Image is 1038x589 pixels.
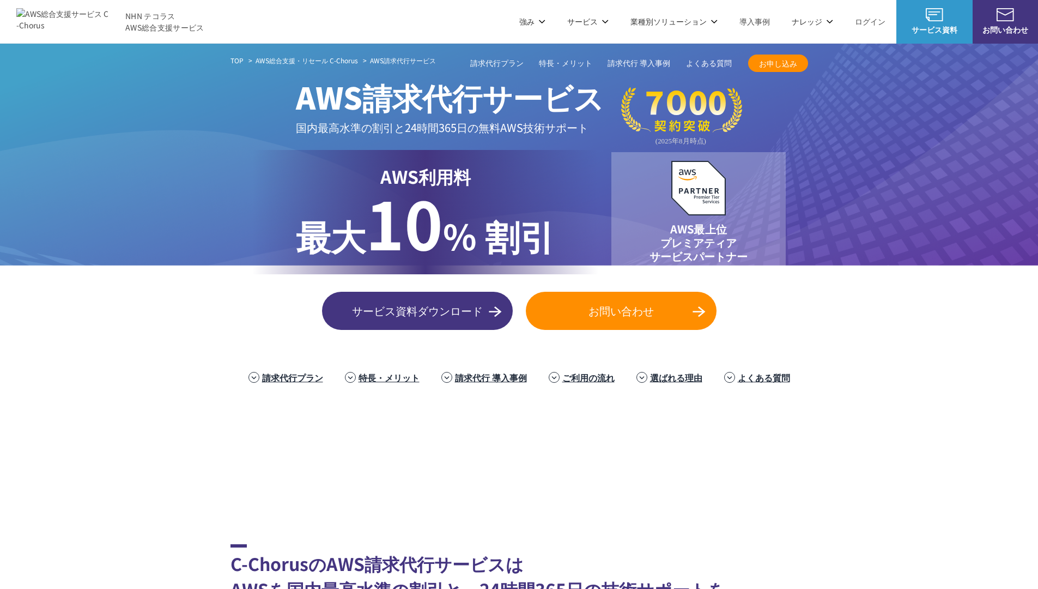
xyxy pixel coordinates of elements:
img: 住友生命保険相互 [149,413,236,457]
img: クリーク・アンド・リバー [203,468,290,512]
img: 慶應義塾 [497,468,585,512]
img: エイチーム [105,468,192,512]
p: 業種別ソリューション [630,16,718,27]
p: サービス [567,16,609,27]
span: 最大 [296,210,366,260]
img: 共同通信デジタル [737,413,824,457]
img: AWSプレミアティアサービスパートナー [671,161,726,215]
img: 香川大学 [890,468,977,512]
a: 請求代行プラン [470,58,524,69]
a: 選ばれる理由 [650,371,702,384]
a: お申し込み [748,55,808,72]
a: よくある質問 [738,371,790,384]
a: ご利用の流れ [562,371,615,384]
img: 契約件数 [621,87,742,146]
img: 東京書籍 [541,413,628,457]
img: ラクサス・テクノロジーズ [933,413,1021,457]
a: 特長・メリット [539,58,592,69]
a: お問い合わせ [526,292,717,330]
a: 請求代行プラン [262,371,323,384]
p: ナレッジ [792,16,833,27]
p: 国内最高水準の割引と 24時間365日の無料AWS技術サポート [296,118,604,136]
img: ミズノ [51,413,138,457]
a: AWS総合支援サービス C-Chorus NHN テコラスAWS総合支援サービス [16,8,204,34]
p: 強み [519,16,545,27]
a: 特長・メリット [359,371,420,384]
span: お問い合わせ [526,303,717,319]
a: よくある質問 [686,58,732,69]
span: 10 [366,175,443,269]
span: NHN テコラス AWS総合支援サービス [125,10,204,33]
img: フジモトHD [247,413,334,457]
img: 日本財団 [399,468,487,512]
img: 早稲田大学 [596,468,683,512]
img: ヤマサ醤油 [443,413,530,457]
a: ログイン [855,16,885,27]
p: AWS利用料 [296,163,555,189]
a: サービス資料ダウンロード [322,292,513,330]
a: TOP [230,56,244,65]
span: サービス資料ダウンロード [322,303,513,319]
img: まぐまぐ [835,413,922,457]
img: 大阪工業大学 [792,468,879,512]
a: AWS総合支援・リセール C-Chorus [256,56,358,65]
a: 請求代行 導入事例 [608,58,671,69]
img: ファンコミュニケーションズ [7,468,94,512]
img: エアトリ [345,413,432,457]
span: AWS請求代行サービス [370,56,436,65]
span: お問い合わせ [973,24,1038,35]
img: お問い合わせ [997,8,1014,21]
img: AWS総合支援サービス C-Chorus サービス資料 [926,8,943,21]
p: % 割引 [296,189,555,261]
img: AWS総合支援サービス C-Chorus [16,8,109,34]
img: 国境なき医師団 [301,468,389,512]
p: AWS最上位 プレミアティア サービスパートナー [649,222,748,263]
a: 導入事例 [739,16,770,27]
img: クリスピー・クリーム・ドーナツ [639,413,726,457]
img: 一橋大学 [694,468,781,512]
span: AWS請求代行サービス [296,75,604,118]
span: サービス資料 [896,24,973,35]
span: お申し込み [748,58,808,69]
a: 請求代行 導入事例 [455,371,527,384]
